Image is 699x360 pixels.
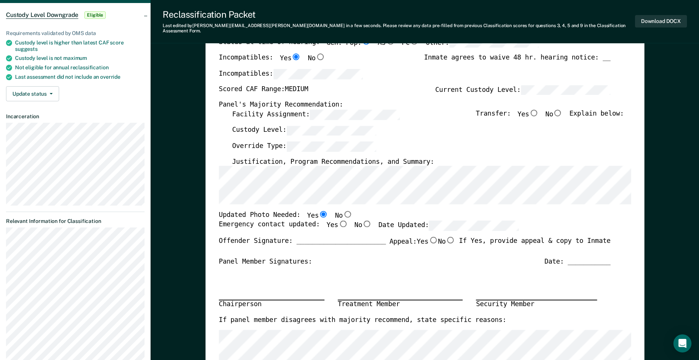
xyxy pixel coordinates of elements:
[326,38,371,48] label: Gen. Pop.
[280,53,301,63] label: Yes
[318,211,328,218] input: Yes
[6,113,145,120] dt: Incarceration
[476,299,597,309] div: Security Member
[338,220,348,227] input: Yes
[449,38,539,48] input: Other:
[219,220,519,236] div: Emergency contact updated:
[219,316,506,324] label: If panel member disagrees with majority recommend, state specific reasons:
[635,15,687,27] button: Download DOCX
[338,299,463,309] div: Treatment Member
[438,236,455,246] label: No
[219,69,363,79] label: Incompatibles:
[6,218,145,224] dt: Relevant Information for Classification
[428,236,438,243] input: Yes
[417,236,438,246] label: Yes
[315,53,325,60] input: No
[426,38,539,48] label: Other:
[346,23,381,28] span: in a few seconds
[84,11,106,19] span: Eligible
[6,30,145,37] div: Requirements validated by OMS data
[219,38,539,53] div: Status at time of hearing:
[335,211,352,220] label: No
[545,110,563,120] label: No
[307,211,328,220] label: Yes
[15,55,145,61] div: Custody level is not
[544,258,611,266] div: Date: ___________
[70,64,109,70] span: reclassification
[354,220,372,230] label: No
[232,125,376,136] label: Custody Level:
[291,53,301,60] input: Yes
[389,236,455,252] label: Appeal:
[163,23,635,34] div: Last edited by [PERSON_NAME][EMAIL_ADDRESS][PERSON_NAME][DOMAIN_NAME] . Please review any data pr...
[100,74,120,80] span: override
[361,38,371,44] input: Gen. Pop.
[446,236,455,243] input: No
[286,125,376,136] input: Custody Level:
[429,220,518,230] input: Date Updated:
[343,211,352,218] input: No
[673,334,691,352] div: Open Intercom Messenger
[232,157,434,166] label: Justification, Program Recommendations, and Summary:
[219,101,611,110] div: Panel's Majority Recommendation:
[273,69,363,79] input: Incompatibles:
[232,110,399,120] label: Facility Assignment:
[219,299,324,309] div: Chairperson
[521,85,610,95] input: Current Custody Level:
[435,85,611,95] label: Current Custody Level:
[232,141,376,151] label: Override Type:
[63,55,87,61] span: maximum
[308,53,325,63] label: No
[553,110,563,116] input: No
[219,53,325,69] div: Incompatibles:
[286,141,376,151] input: Override Type:
[15,74,145,80] div: Last assessment did not include an
[476,110,624,125] div: Transfer: Explain below:
[219,236,611,258] div: Offender Signature: _______________________ If Yes, provide appeal & copy to Inmate
[15,46,38,52] span: suggests
[385,38,395,44] input: AS
[15,40,145,52] div: Custody level is higher than latest CAF score
[163,9,635,20] div: Reclassification Packet
[6,86,59,101] button: Update status
[326,220,347,230] label: Yes
[424,53,610,69] div: Inmate agrees to waive 48 hr. hearing notice: __
[362,220,372,227] input: No
[378,38,395,48] label: AS
[219,85,308,95] label: Scored CAF Range: MEDIUM
[402,38,419,48] label: PC
[310,110,399,120] input: Facility Assignment:
[6,11,78,19] span: Custody Level Downgrade
[219,258,312,266] div: Panel Member Signatures:
[378,220,519,230] label: Date Updated:
[529,110,539,116] input: Yes
[410,38,419,44] input: PC
[517,110,538,120] label: Yes
[15,64,145,71] div: Not eligible for annual
[219,211,352,220] div: Updated Photo Needed:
